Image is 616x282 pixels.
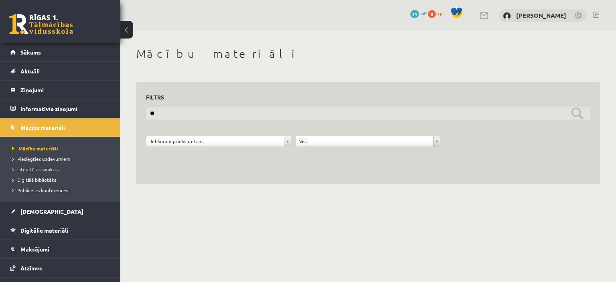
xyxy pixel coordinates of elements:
a: Atzīmes [10,259,110,277]
a: Digitālie materiāli [10,221,110,239]
h3: Filtrs [146,92,581,103]
legend: Informatīvie ziņojumi [20,99,110,118]
a: Maksājumi [10,240,110,258]
a: 11 mP [410,10,427,16]
legend: Ziņojumi [20,81,110,99]
span: xp [437,10,442,16]
h1: Mācību materiāli [136,47,600,61]
span: Digitālie materiāli [20,227,68,234]
a: Mācību materiāli [10,118,110,137]
span: Digitālā bibliotēka [12,177,57,183]
span: Pieslēgties Uzdevumiem [12,156,70,162]
a: Ziņojumi [10,81,110,99]
span: Mācību materiāli [12,145,58,152]
span: 0 [428,10,436,18]
legend: Maksājumi [20,240,110,258]
a: Literatūras saraksts [12,166,112,173]
span: Aktuāli [20,67,40,75]
a: Jebkuram priekšmetam [146,136,291,146]
span: Sākums [20,49,41,56]
span: Atzīmes [20,264,42,272]
img: Laura Štrāla [503,12,511,20]
span: [DEMOGRAPHIC_DATA] [20,208,83,215]
a: 0 xp [428,10,446,16]
a: Publicētas konferences [12,187,112,194]
span: Mācību materiāli [20,124,65,131]
a: Digitālā bibliotēka [12,176,112,183]
a: Mācību materiāli [12,145,112,152]
span: Visi [299,136,430,146]
span: Jebkuram priekšmetam [150,136,281,146]
a: Sākums [10,43,110,61]
a: Pieslēgties Uzdevumiem [12,155,112,162]
a: Informatīvie ziņojumi [10,99,110,118]
a: Visi [296,136,441,146]
a: Aktuāli [10,62,110,80]
a: [DEMOGRAPHIC_DATA] [10,202,110,221]
a: Rīgas 1. Tālmācības vidusskola [9,14,73,34]
a: [PERSON_NAME] [516,11,566,19]
span: mP [420,10,427,16]
span: Literatūras saraksts [12,166,59,172]
span: Publicētas konferences [12,187,68,193]
span: 11 [410,10,419,18]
